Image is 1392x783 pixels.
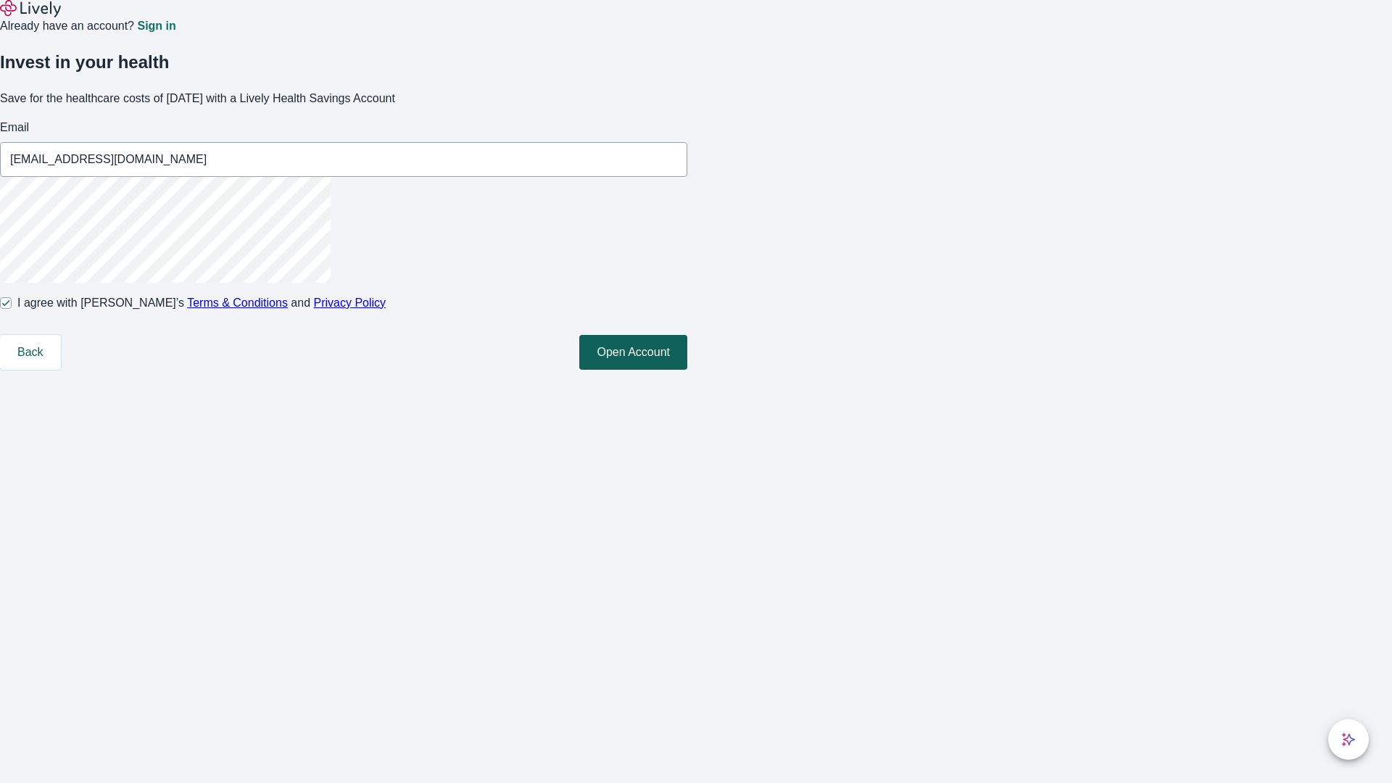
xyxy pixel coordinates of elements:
a: Sign in [137,20,175,32]
button: chat [1328,719,1369,760]
span: I agree with [PERSON_NAME]’s and [17,294,386,312]
a: Terms & Conditions [187,297,288,309]
a: Privacy Policy [314,297,386,309]
button: Open Account [579,335,687,370]
svg: Lively AI Assistant [1341,732,1356,747]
